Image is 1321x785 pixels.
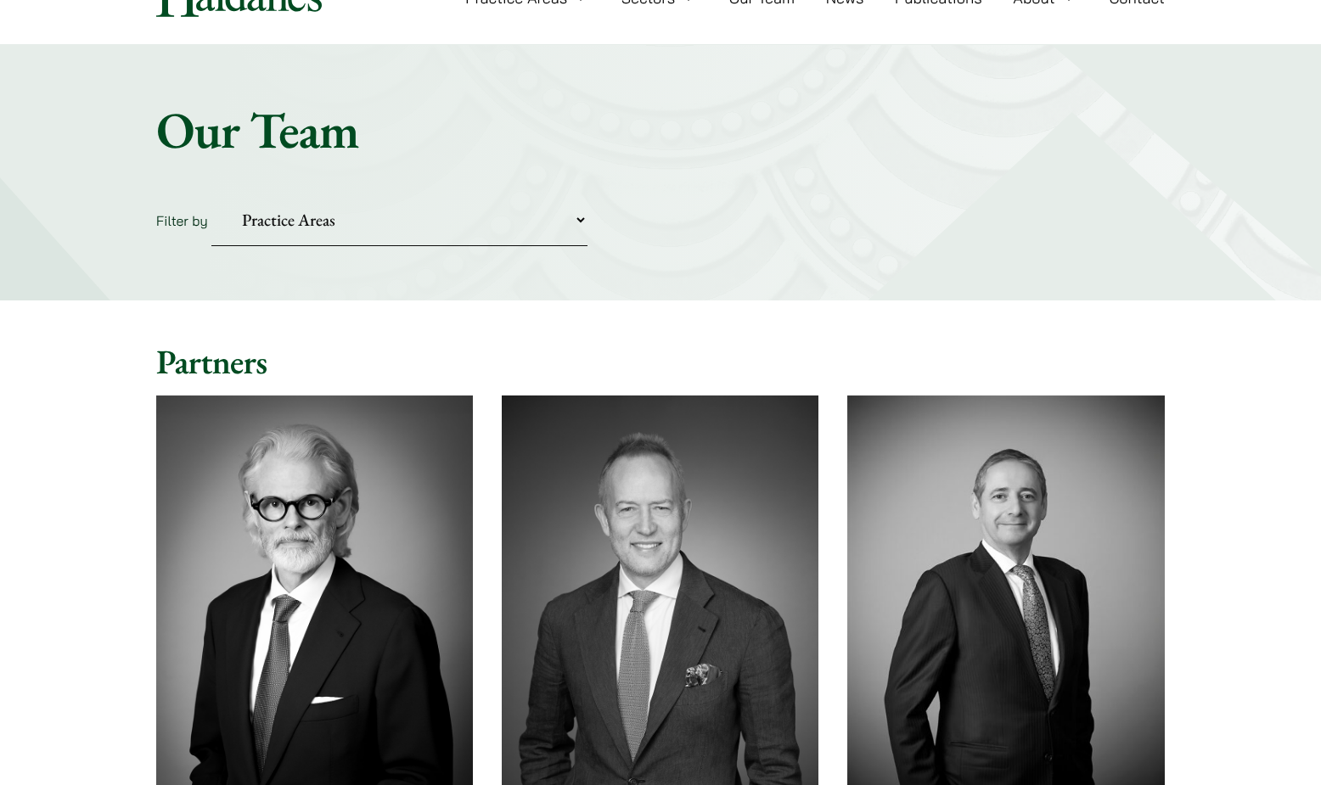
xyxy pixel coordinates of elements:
label: Filter by [156,212,208,229]
h1: Our Team [156,99,1165,160]
h2: Partners [156,341,1165,382]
